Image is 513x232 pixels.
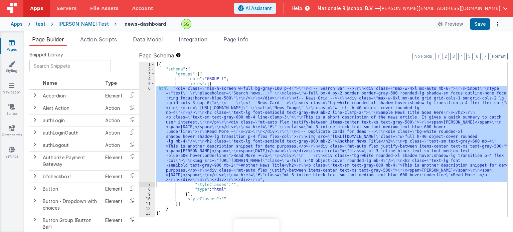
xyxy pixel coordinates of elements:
[436,53,441,60] button: 1
[139,192,155,197] div: 9
[40,114,103,127] td: authLogin
[80,36,117,43] span: Action Scripts
[139,197,155,201] div: 10
[139,62,155,67] div: 1
[103,151,125,170] td: Element
[182,19,191,29] img: 497ae24fd84173162a2d7363e3b2f127
[139,182,155,187] div: 7
[139,67,155,71] div: 2
[40,139,103,151] td: authLogout
[103,127,125,139] td: Action
[434,19,467,29] button: Preview
[466,53,473,60] button: 5
[139,81,155,86] div: 5
[40,170,103,183] td: bfcheckbox1
[318,5,508,12] button: Nationale Rijschool B.V. — [PERSON_NAME][EMAIL_ADDRESS][DOMAIN_NAME]
[474,53,481,60] button: 6
[245,5,272,12] span: AI Assistant
[318,5,380,12] span: Nationale Rijschool B.V. —
[179,36,207,43] span: Integration
[292,5,302,12] span: Help
[40,183,103,195] td: Button
[29,60,111,72] input: Search Snippets ...
[139,206,155,211] div: 12
[470,18,490,30] button: Save
[40,195,103,214] td: Button - Dropdown with choices
[103,102,125,114] td: Action
[234,3,276,14] button: AI Assistant
[30,5,43,12] span: Apps
[103,139,125,151] td: Action
[443,53,449,60] button: 2
[29,51,63,58] span: Snippet Library
[40,127,103,139] td: authLoginOauth
[139,51,174,59] span: Page Schema
[139,202,155,206] div: 11
[105,80,117,86] span: Type
[103,89,125,102] td: Element
[32,36,64,43] span: Page Builder
[58,21,109,27] div: [PERSON_NAME] Test
[139,187,155,192] div: 8
[90,5,119,12] span: File Assets
[103,183,125,195] td: Element
[40,102,103,114] td: Alert Action
[125,21,166,26] h4: news-dashboard
[56,5,76,12] span: Servers
[482,53,489,60] button: 7
[493,19,502,29] button: Options
[40,89,103,102] td: Accordion
[139,211,155,216] div: 13
[103,195,125,214] td: Element
[458,53,465,60] button: 4
[490,53,508,60] button: Format
[103,170,125,183] td: Element
[139,76,155,81] div: 4
[103,114,125,127] td: Action
[40,151,103,170] td: Authorize Payment Gateway
[133,36,163,43] span: Data Model
[11,21,23,27] div: Apps
[43,80,57,86] span: Name
[450,53,457,60] button: 3
[139,72,155,76] div: 3
[223,36,248,43] span: Page Info
[380,5,500,12] span: [PERSON_NAME][EMAIL_ADDRESS][DOMAIN_NAME]
[412,53,434,60] button: No Folds
[36,21,45,27] div: test
[139,86,155,182] div: 6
